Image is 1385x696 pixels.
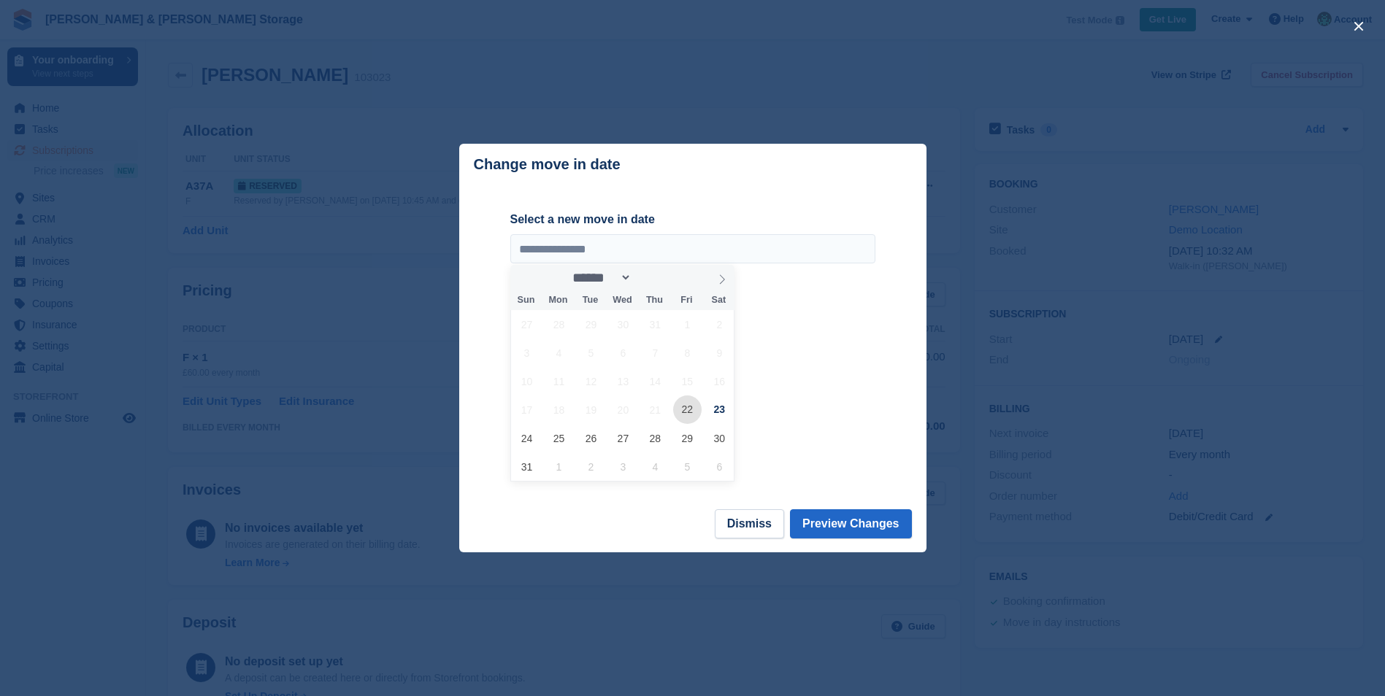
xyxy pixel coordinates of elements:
[705,339,734,367] span: August 9, 2025
[705,367,734,395] span: August 16, 2025
[715,509,784,538] button: Dismiss
[606,295,638,305] span: Wed
[577,339,605,367] span: August 5, 2025
[609,424,637,452] span: August 27, 2025
[577,452,605,481] span: September 2, 2025
[673,367,702,395] span: August 15, 2025
[513,395,541,424] span: August 17, 2025
[632,270,678,285] input: Year
[545,310,573,339] span: July 28, 2025
[641,395,670,424] span: August 21, 2025
[567,270,632,285] select: Month
[670,295,702,305] span: Fri
[510,211,875,228] label: Select a new move in date
[577,424,605,452] span: August 26, 2025
[513,339,541,367] span: August 3, 2025
[510,295,542,305] span: Sun
[705,310,734,339] span: August 2, 2025
[609,310,637,339] span: July 30, 2025
[545,452,573,481] span: September 1, 2025
[641,367,670,395] span: August 14, 2025
[702,295,734,305] span: Sat
[542,295,574,305] span: Mon
[513,452,541,481] span: August 31, 2025
[609,367,637,395] span: August 13, 2025
[513,367,541,395] span: August 10, 2025
[474,156,621,173] p: Change move in date
[638,295,670,305] span: Thu
[609,395,637,424] span: August 20, 2025
[609,339,637,367] span: August 6, 2025
[545,424,573,452] span: August 25, 2025
[673,310,702,339] span: August 1, 2025
[705,424,734,452] span: August 30, 2025
[545,395,573,424] span: August 18, 2025
[609,452,637,481] span: September 3, 2025
[545,339,573,367] span: August 4, 2025
[513,310,541,339] span: July 27, 2025
[673,452,702,481] span: September 5, 2025
[577,310,605,339] span: July 29, 2025
[577,395,605,424] span: August 19, 2025
[641,339,670,367] span: August 7, 2025
[673,395,702,424] span: August 22, 2025
[705,452,734,481] span: September 6, 2025
[673,424,702,452] span: August 29, 2025
[641,452,670,481] span: September 4, 2025
[574,295,606,305] span: Tue
[577,367,605,395] span: August 12, 2025
[545,367,573,395] span: August 11, 2025
[641,424,670,452] span: August 28, 2025
[705,395,734,424] span: August 23, 2025
[513,424,541,452] span: August 24, 2025
[790,509,912,538] button: Preview Changes
[641,310,670,339] span: July 31, 2025
[1347,15,1370,38] button: close
[673,339,702,367] span: August 8, 2025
